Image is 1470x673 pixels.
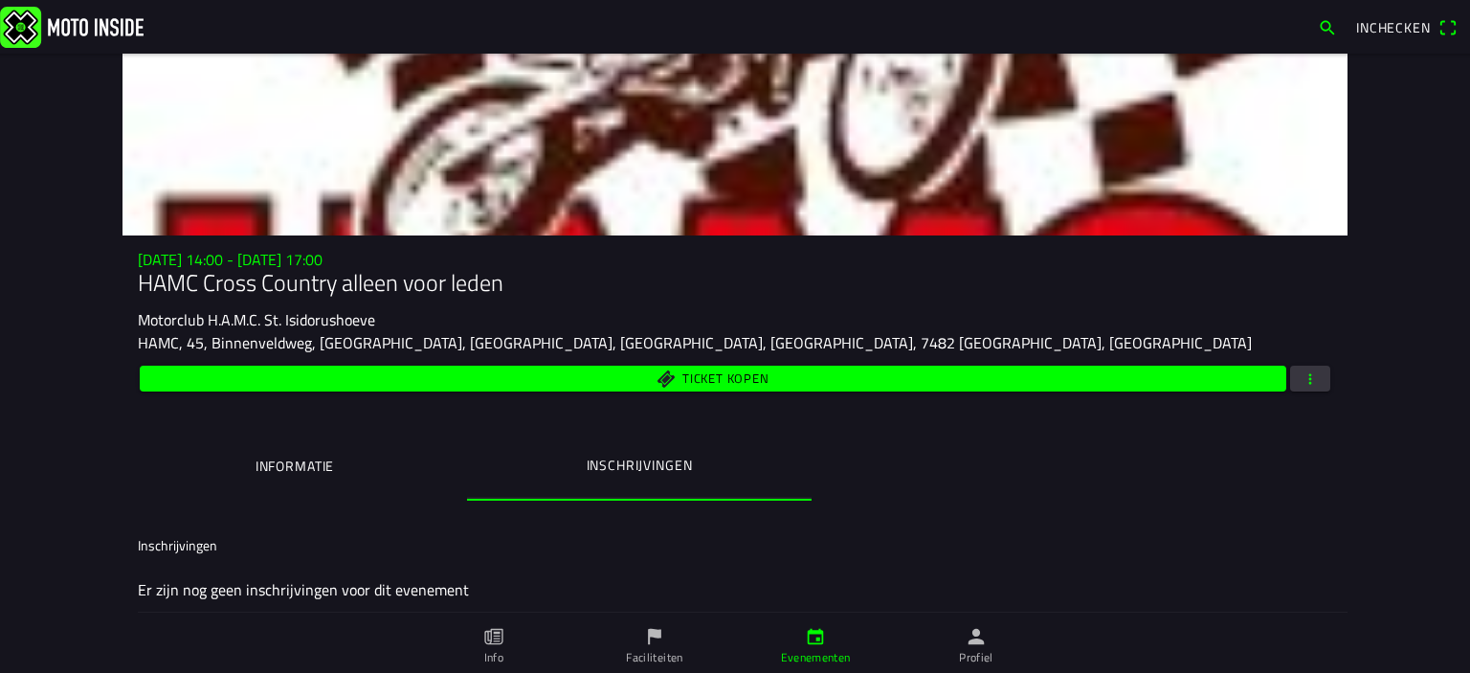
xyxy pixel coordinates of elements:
ion-icon: person [966,626,987,647]
h3: [DATE] 14:00 - [DATE] 17:00 [138,251,1332,269]
ion-text: HAMC, 45, Binnenveldweg, [GEOGRAPHIC_DATA], [GEOGRAPHIC_DATA], [GEOGRAPHIC_DATA], [GEOGRAPHIC_DAT... [138,331,1252,354]
a: Incheckenqr scanner [1347,11,1466,43]
ion-label: Inschrijvingen [138,535,217,555]
span: Inchecken [1356,17,1431,37]
ion-label: Profiel [959,649,993,666]
ion-label: Inschrijvingen [587,455,693,476]
ion-icon: flag [644,626,665,647]
ion-icon: paper [483,626,504,647]
span: Ticket kopen [682,372,768,385]
ion-label: Faciliteiten [626,649,682,666]
ion-label: Informatie [256,456,334,477]
a: search [1308,11,1347,43]
ion-label: Info [484,649,503,666]
ion-text: Motorclub H.A.M.C. St. Isidorushoeve [138,308,375,331]
ion-icon: calendar [805,626,826,647]
ion-label: Er zijn nog geen inschrijvingen voor dit evenement [138,578,1332,601]
ion-label: Evenementen [781,649,851,666]
h1: HAMC Cross Country alleen voor leden [138,269,1332,297]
